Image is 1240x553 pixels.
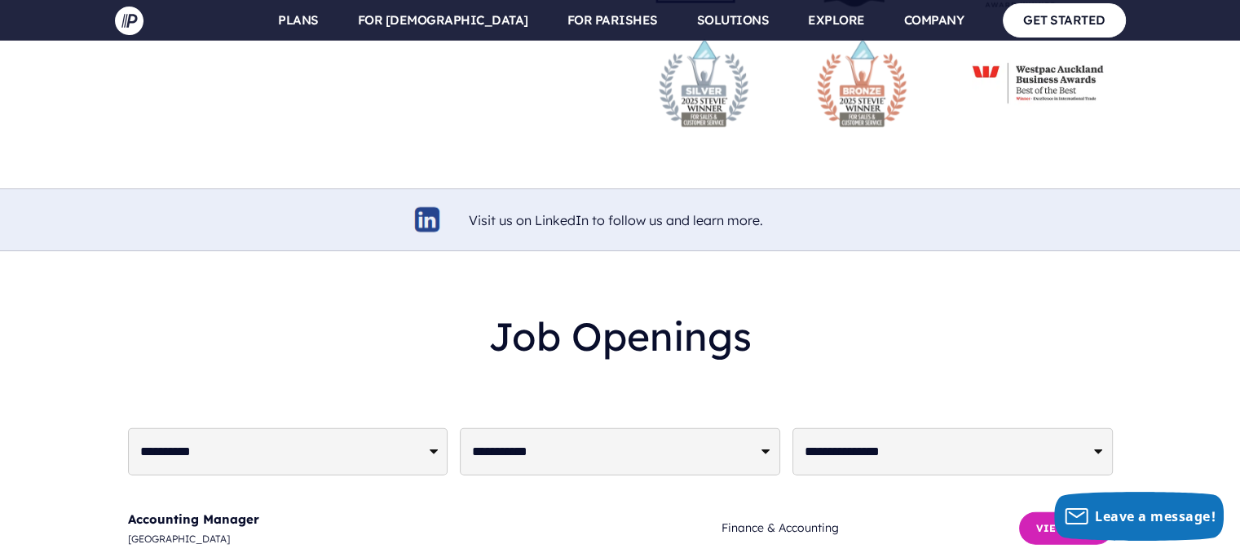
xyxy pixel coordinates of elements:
img: WABA-2022.jpg [972,61,1105,106]
h2: Job Openings [128,300,1113,373]
span: Finance & Accounting [721,518,1018,538]
button: View Role [1019,512,1113,545]
span: Leave a message! [1095,507,1216,525]
a: GET STARTED [1003,3,1126,37]
img: stevie-silver [655,34,752,132]
a: Accounting Manager [128,511,259,527]
img: stevie-bronze [813,34,911,132]
span: [GEOGRAPHIC_DATA] [128,530,722,548]
button: Leave a message! [1054,492,1224,541]
img: linkedin-logo [413,205,443,235]
a: Visit us on LinkedIn to follow us and learn more. [469,212,763,228]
